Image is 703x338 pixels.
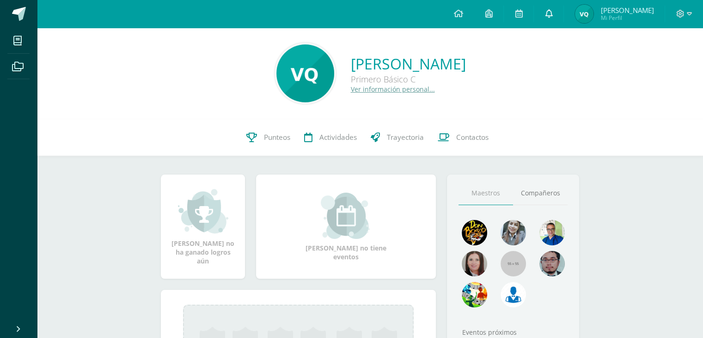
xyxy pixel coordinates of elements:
[501,220,526,245] img: 45bd7986b8947ad7e5894cbc9b781108.png
[600,6,654,15] span: [PERSON_NAME]
[513,182,568,205] a: Compañeros
[462,251,487,276] img: 67c3d6f6ad1c930a517675cdc903f95f.png
[462,282,487,307] img: a43eca2235894a1cc1b3d6ce2f11d98a.png
[319,132,357,142] span: Actividades
[170,188,236,265] div: [PERSON_NAME] no ha ganado logros aún
[351,74,466,85] div: Primero Básico C
[351,54,466,74] a: [PERSON_NAME]
[539,220,565,245] img: 10741f48bcca31577cbcd80b61dad2f3.png
[321,193,371,239] img: event_small.png
[178,188,228,234] img: achievement_small.png
[297,119,364,156] a: Actividades
[456,132,489,142] span: Contactos
[387,132,424,142] span: Trayectoria
[600,14,654,22] span: Mi Perfil
[264,132,290,142] span: Punteos
[431,119,495,156] a: Contactos
[300,193,392,261] div: [PERSON_NAME] no tiene eventos
[458,182,513,205] a: Maestros
[539,251,565,276] img: d0e54f245e8330cebada5b5b95708334.png
[239,119,297,156] a: Punteos
[351,85,435,94] a: Ver información personal...
[458,328,568,337] div: Eventos próximos
[364,119,431,156] a: Trayectoria
[462,220,487,245] img: 29fc2a48271e3f3676cb2cb292ff2552.png
[575,5,593,23] img: dff889bbce91cf50085911cef77a5a39.png
[276,44,334,102] img: 03ed901c3198cc753b6866a3604b20bd.png
[501,251,526,276] img: 55x55
[501,282,526,307] img: e63a902289343e96739d5c590eb21bcd.png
